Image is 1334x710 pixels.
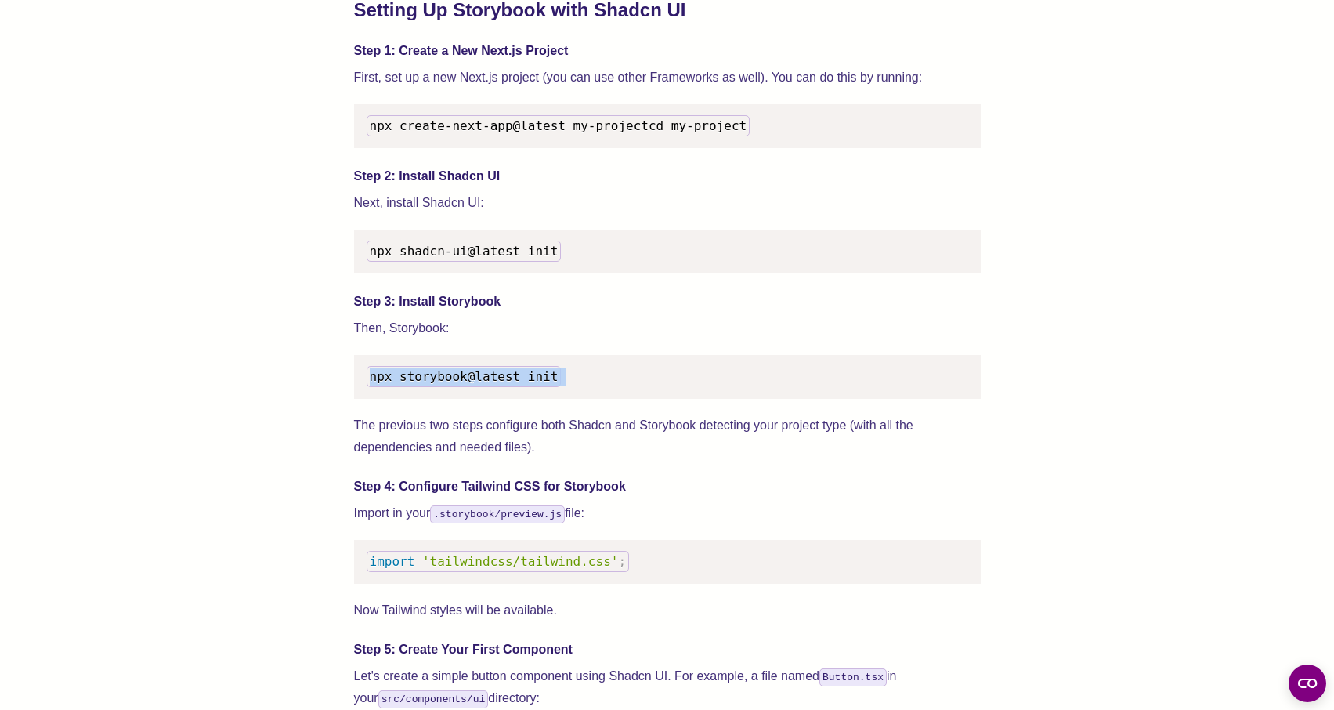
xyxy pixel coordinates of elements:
h4: Step 4: Configure Tailwind CSS for Storybook [354,477,981,496]
p: First, set up a new Next.js project (you can use other Frameworks as well). You can do this by ru... [354,67,981,89]
p: Then, Storybook: [354,317,981,339]
span: npx create-next-app@latest my-project [370,118,649,133]
h4: Step 5: Create Your First Component [354,640,981,659]
span: ; [618,554,626,569]
p: Import in your file: [354,502,981,524]
code: .storybook/preview.js [430,505,565,523]
span: 'tailwindcss/tailwind.css' [422,554,618,569]
p: The previous two steps configure both Shadcn and Storybook detecting your project type (with all ... [354,415,981,458]
p: Next, install Shadcn UI: [354,192,981,214]
span: npx shadcn-ui@latest init [370,244,559,259]
p: Let's create a simple button component using Shadcn UI. For example, a file named in your directory: [354,665,981,709]
span: npx storybook@latest init [370,369,559,384]
code: cd my-project [367,115,750,136]
h4: Step 3: Install Storybook [354,292,981,311]
button: Open CMP widget [1289,665,1326,702]
h4: Step 2: Install Shadcn UI [354,167,981,186]
p: Now Tailwind styles will be available. [354,600,981,621]
h4: Step 1: Create a New Next.js Project [354,42,981,60]
span: import [370,554,415,569]
code: src/components/ui [378,690,489,708]
code: Button.tsx [819,668,887,686]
